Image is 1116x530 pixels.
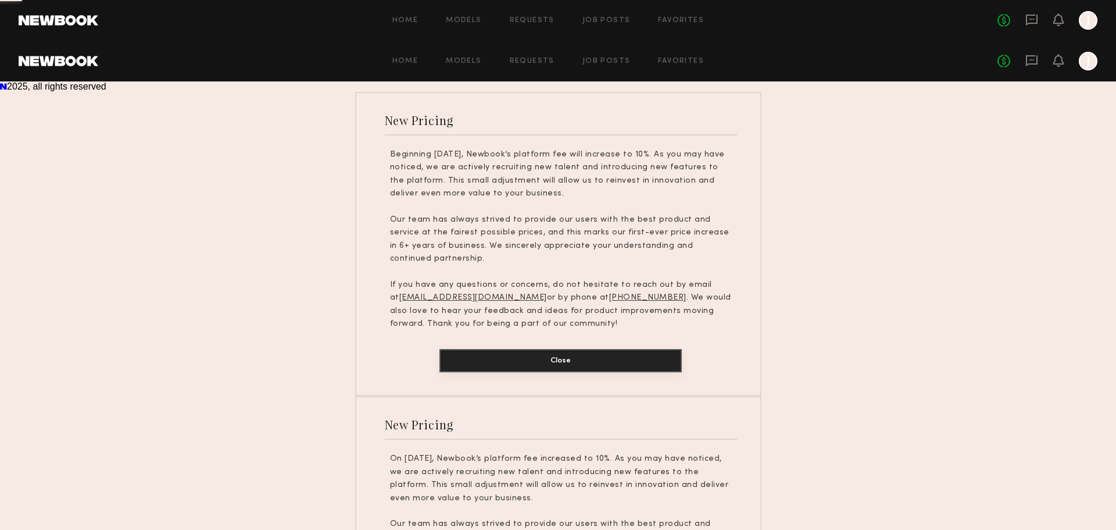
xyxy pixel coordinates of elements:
a: Favorites [658,58,704,65]
a: Models [446,17,481,24]
a: Favorites [658,17,704,24]
p: Our team has always strived to provide our users with the best product and service at the fairest... [390,214,732,266]
button: Close [439,349,682,372]
a: J [1079,11,1097,30]
div: New Pricing [385,417,454,432]
a: Home [392,58,419,65]
a: Job Posts [582,58,631,65]
a: Job Posts [582,17,631,24]
u: [EMAIL_ADDRESS][DOMAIN_NAME] [399,294,547,301]
div: New Pricing [385,112,454,128]
p: Beginning [DATE], Newbook’s platform fee will increase to 10%. As you may have noticed, we are ac... [390,148,732,201]
p: On [DATE], Newbook’s platform fee increased to 10%. As you may have noticed, we are actively recr... [390,453,732,505]
span: 2025, all rights reserved [7,81,106,91]
a: Requests [510,58,555,65]
p: If you have any questions or concerns, do not hesitate to reach out by email at or by phone at . ... [390,279,732,331]
a: Models [446,58,481,65]
a: Requests [510,17,555,24]
u: [PHONE_NUMBER] [609,294,686,301]
a: Home [392,17,419,24]
a: J [1079,52,1097,70]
